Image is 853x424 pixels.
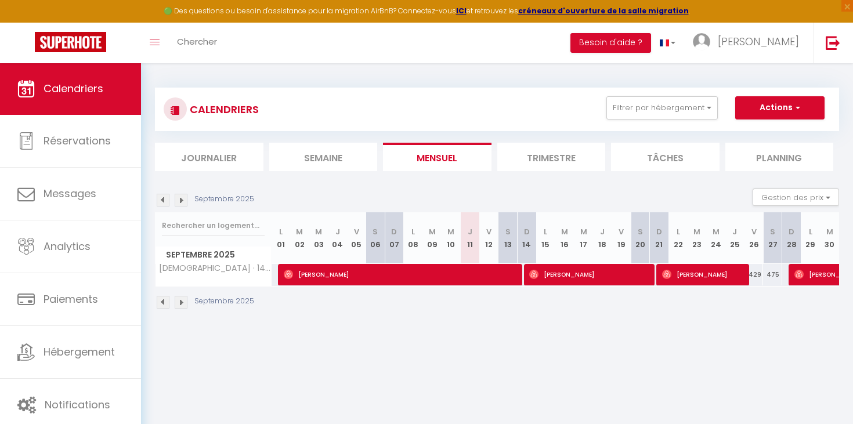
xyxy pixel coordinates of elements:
[479,212,498,264] th: 12
[820,212,839,264] th: 30
[155,143,263,171] li: Journalier
[574,212,593,264] th: 17
[713,226,720,237] abbr: M
[656,226,662,237] abbr: D
[9,5,44,39] button: Ouvrir le widget de chat LiveChat
[718,34,799,49] span: [PERSON_NAME]
[707,212,726,264] th: 24
[156,247,271,263] span: Septembre 2025
[385,212,404,264] th: 07
[725,212,744,264] th: 25
[826,35,840,50] img: logout
[732,226,737,237] abbr: J
[391,226,397,237] abbr: D
[354,226,359,237] abbr: V
[296,226,303,237] abbr: M
[309,212,328,264] th: 03
[744,212,764,264] th: 26
[612,212,631,264] th: 19
[272,212,291,264] th: 01
[763,264,782,285] div: 475
[518,6,689,16] a: créneaux d'ouverture de la salle migration
[650,212,669,264] th: 21
[486,226,491,237] abbr: V
[347,212,366,264] th: 05
[544,226,547,237] abbr: L
[498,212,518,264] th: 13
[677,226,680,237] abbr: L
[517,212,536,264] th: 14
[366,212,385,264] th: 06
[782,212,801,264] th: 28
[688,212,707,264] th: 23
[561,226,568,237] abbr: M
[524,226,530,237] abbr: D
[168,23,226,63] a: Chercher
[638,226,643,237] abbr: S
[497,143,606,171] li: Trimestre
[456,6,467,16] a: ICI
[411,226,415,237] abbr: L
[725,143,834,171] li: Planning
[668,212,688,264] th: 22
[315,226,322,237] abbr: M
[44,81,103,96] span: Calendriers
[693,33,710,50] img: ...
[328,212,347,264] th: 04
[735,96,825,119] button: Actions
[45,397,110,412] span: Notifications
[662,263,745,285] span: [PERSON_NAME]
[555,212,574,264] th: 16
[194,194,254,205] p: Septembre 2025
[44,186,96,201] span: Messages
[826,226,833,237] abbr: M
[373,226,378,237] abbr: S
[35,32,106,52] img: Super Booking
[162,215,265,236] input: Rechercher un logement...
[279,226,283,237] abbr: L
[580,226,587,237] abbr: M
[422,212,442,264] th: 09
[461,212,480,264] th: 11
[809,226,812,237] abbr: L
[693,226,700,237] abbr: M
[44,292,98,306] span: Paiements
[177,35,217,48] span: Chercher
[187,96,259,122] h3: CALENDRIERS
[801,212,821,264] th: 29
[744,264,764,285] div: 429
[631,212,650,264] th: 20
[606,96,718,119] button: Filtrer par hébergement
[290,212,309,264] th: 02
[404,212,423,264] th: 08
[284,263,520,285] span: [PERSON_NAME]
[770,226,775,237] abbr: S
[44,133,111,148] span: Réservations
[611,143,720,171] li: Tâches
[789,226,794,237] abbr: D
[763,212,782,264] th: 27
[505,226,511,237] abbr: S
[468,226,472,237] abbr: J
[753,189,839,206] button: Gestion des prix
[447,226,454,237] abbr: M
[429,226,436,237] abbr: M
[44,345,115,359] span: Hébergement
[442,212,461,264] th: 10
[570,33,651,53] button: Besoin d'aide ?
[600,226,605,237] abbr: J
[157,264,273,273] span: [DEMOGRAPHIC_DATA] · 145 sq. meter Loft with A.C.
[529,263,650,285] span: [PERSON_NAME]
[383,143,491,171] li: Mensuel
[751,226,757,237] abbr: V
[269,143,378,171] li: Semaine
[335,226,340,237] abbr: J
[619,226,624,237] abbr: V
[536,212,555,264] th: 15
[684,23,814,63] a: ... [PERSON_NAME]
[44,239,91,253] span: Analytics
[593,212,612,264] th: 18
[194,296,254,307] p: Septembre 2025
